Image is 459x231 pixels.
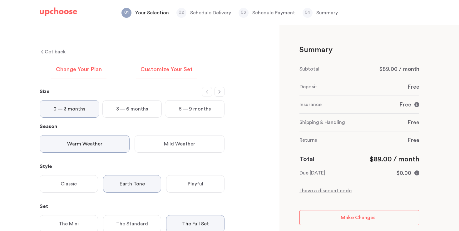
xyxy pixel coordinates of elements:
p: Total [299,154,314,164]
p: Free [407,83,419,91]
p: Earth Tone [120,180,145,188]
p: 0 — 3 months [53,105,85,113]
span: $89.00 / month [369,156,419,163]
p: 01 [121,9,131,16]
p: Insurance [299,101,322,108]
p: Size [40,88,225,95]
p: 3 — 6 months [116,105,148,113]
p: Schedule Delivery [190,9,231,17]
p: 02 [176,9,186,16]
p: Classic [61,180,77,188]
p: The Standard [116,220,148,228]
p: Summary [299,45,333,55]
p: 04 [303,9,313,16]
p: Free [399,101,411,108]
a: UpChoose [40,7,77,19]
p: Get back [45,48,66,56]
p: Due [DATE] [299,169,325,177]
p: Shipping & Handling [299,119,345,126]
p: Mild Weather [164,140,195,148]
span: Make Changes [341,215,376,220]
p: Style [40,163,225,170]
p: The Full Set [182,220,209,228]
p: Free [407,136,419,144]
p: Free [407,119,419,126]
p: 03 [239,9,249,16]
p: Warm Weather [67,140,102,148]
p: Change Your Plan [56,66,102,73]
div: 0 [299,60,419,194]
p: The Mini [59,220,79,228]
p: Subtotal [299,65,319,73]
p: Season [40,123,225,130]
img: UpChoose [40,7,77,16]
p: Summary [316,9,338,17]
p: Customize Your Set [141,66,193,73]
p: I have a discount code [299,187,419,194]
img: back [40,49,45,54]
p: Your Selection [135,9,169,17]
span: $89.00 / month [379,66,419,72]
p: Set [40,203,225,210]
p: Schedule Payment [252,9,295,17]
p: Returns [299,136,317,144]
p: Deposit [299,83,317,91]
p: Playful [188,180,203,188]
p: 6 — 9 months [179,105,211,113]
p: $0.00 [397,169,411,177]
